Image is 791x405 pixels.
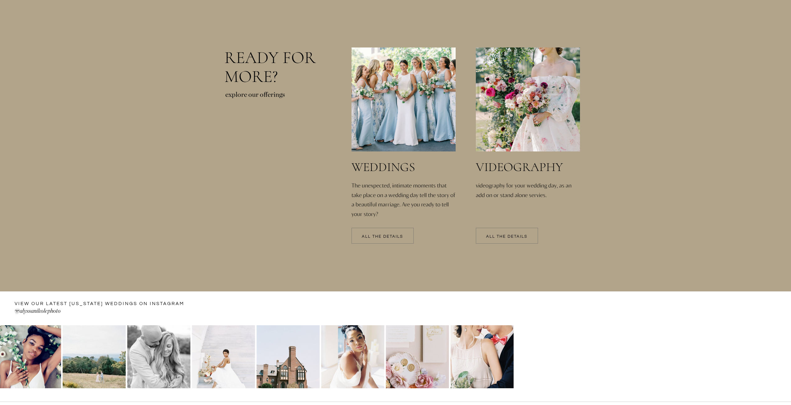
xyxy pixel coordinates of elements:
a: All the details [476,235,538,239]
img: Dover-Hall-Richmond-Virginia-Wedding-Venue-colorful-summer-by-photographer-natalie-Jayne-photogra... [256,325,320,388]
a: All the details [352,235,414,239]
h2: Ready for more? [224,48,339,77]
a: @alyssanikolephoto [15,307,155,317]
a: VIEW OUR LATEST [US_STATE] WEDDINGS ON instagram — [15,300,186,308]
img: Skyline-Drive-Anniversary-photos-in-the-mountains-by-Virginia-Wedding-Photographer-Natalie-Jayne-... [127,325,190,388]
img: richmond-capitol-bridal-session-Night-black-and-white-Natalie-Jayne-photographer-Photography-wedd... [192,325,255,388]
img: hern-Tropical-wedding-inspiration-fredericksburg-vintage-charleston-georgia-Tropical-wedding-insp... [450,325,513,388]
a: weddings [352,161,461,174]
img: Skyline-Drive-Anniversary-photos-in-the-mountains-by-Virginia-Wedding-Photographer-Natalie-Jayne-... [62,325,126,388]
a: videography [476,161,580,174]
p: explore our offerings [225,90,294,105]
img: Dover-Hall-Richmond-Virginia-Wedding-Venue-colorful-summer-by-photographer-natalie-Jayne-photogra... [386,325,449,388]
a: The unexpected, intimate moments that take place on a wedding day tell the story of a beautiful m... [352,181,457,208]
a: videography for your wedding day, as an add on or stand alone servies. [476,181,582,224]
img: Dover-Hall-Richmond-Virginia-Wedding-Venue-colorful-summer-by-photographer-natalie-Jayne-photogra... [321,325,384,388]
